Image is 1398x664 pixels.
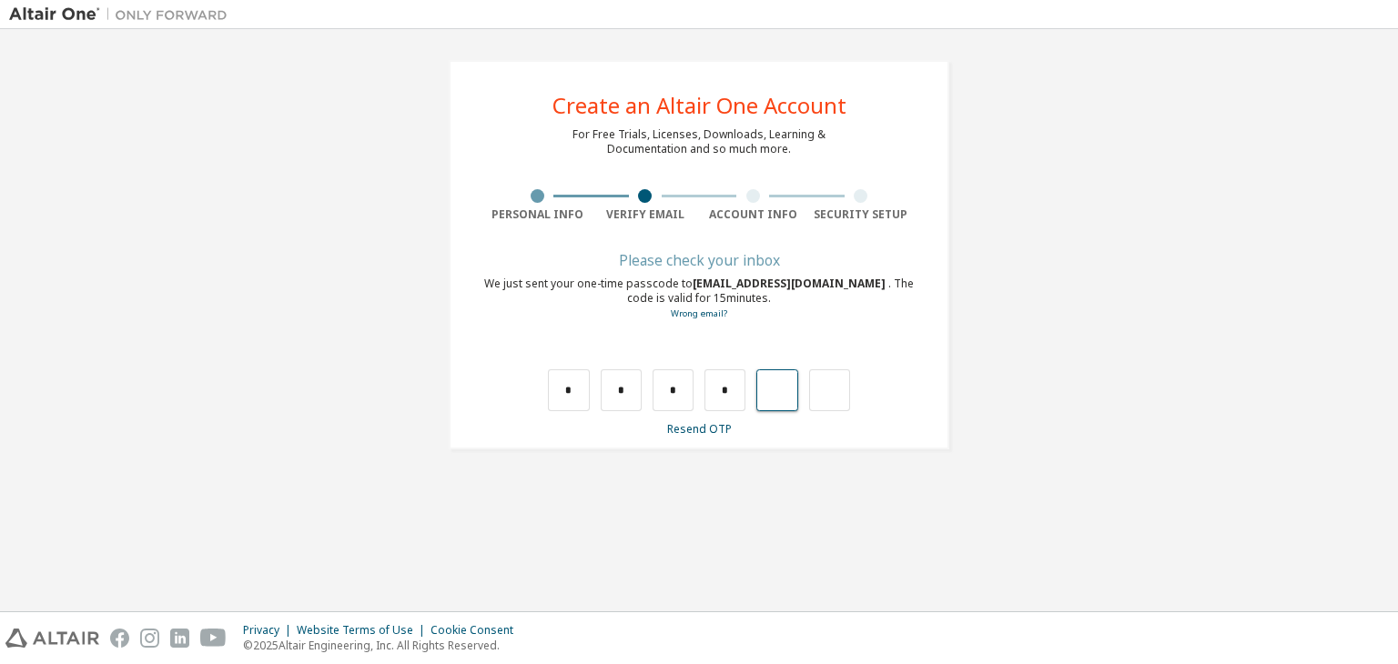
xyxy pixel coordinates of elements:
[807,207,916,222] div: Security Setup
[483,255,915,266] div: Please check your inbox
[667,421,732,437] a: Resend OTP
[170,629,189,648] img: linkedin.svg
[699,207,807,222] div: Account Info
[592,207,700,222] div: Verify Email
[572,127,826,156] div: For Free Trials, Licenses, Downloads, Learning & Documentation and so much more.
[671,307,727,319] a: Go back to the registration form
[243,623,297,638] div: Privacy
[431,623,524,638] div: Cookie Consent
[110,629,129,648] img: facebook.svg
[5,629,99,648] img: altair_logo.svg
[483,207,592,222] div: Personal Info
[297,623,431,638] div: Website Terms of Use
[9,5,237,24] img: Altair One
[140,629,159,648] img: instagram.svg
[552,95,846,116] div: Create an Altair One Account
[243,638,524,653] p: © 2025 Altair Engineering, Inc. All Rights Reserved.
[200,629,227,648] img: youtube.svg
[483,277,915,321] div: We just sent your one-time passcode to . The code is valid for 15 minutes.
[693,276,888,291] span: [EMAIL_ADDRESS][DOMAIN_NAME]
